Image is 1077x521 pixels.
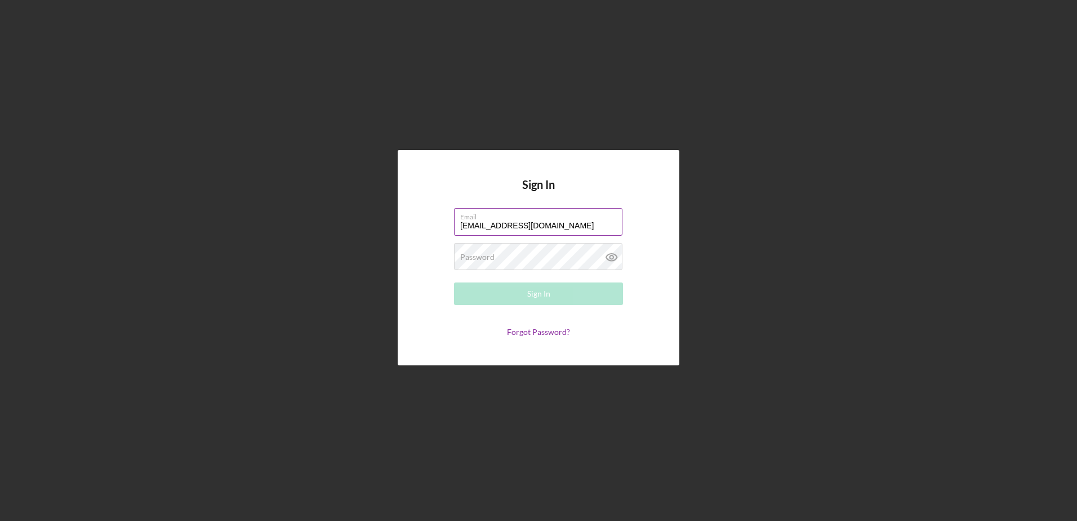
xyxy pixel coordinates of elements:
label: Password [460,253,495,262]
button: Sign In [454,282,623,305]
div: Sign In [527,282,550,305]
label: Email [460,209,622,221]
a: Forgot Password? [507,327,570,337]
h4: Sign In [522,178,555,208]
